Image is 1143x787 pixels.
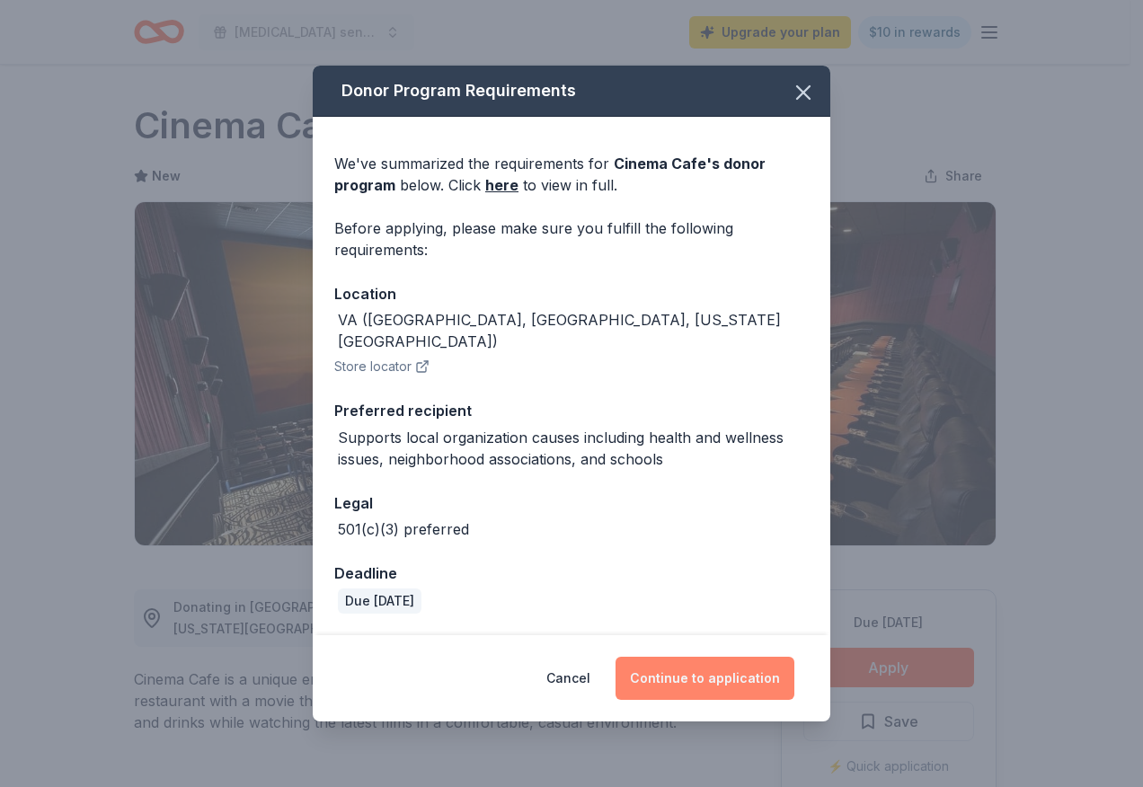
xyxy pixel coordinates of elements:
button: Store locator [334,356,430,377]
div: Donor Program Requirements [313,66,830,117]
div: 501(c)(3) preferred [338,518,469,540]
a: here [485,174,518,196]
div: Preferred recipient [334,399,809,422]
div: We've summarized the requirements for below. Click to view in full. [334,153,809,196]
div: Deadline [334,562,809,585]
div: VA ([GEOGRAPHIC_DATA], [GEOGRAPHIC_DATA], [US_STATE][GEOGRAPHIC_DATA]) [338,309,809,352]
div: Due [DATE] [338,588,421,614]
button: Cancel [546,657,590,700]
div: Legal [334,491,809,515]
div: Supports local organization causes including health and wellness issues, neighborhood association... [338,427,809,470]
div: Location [334,282,809,305]
button: Continue to application [616,657,794,700]
div: Before applying, please make sure you fulfill the following requirements: [334,217,809,261]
